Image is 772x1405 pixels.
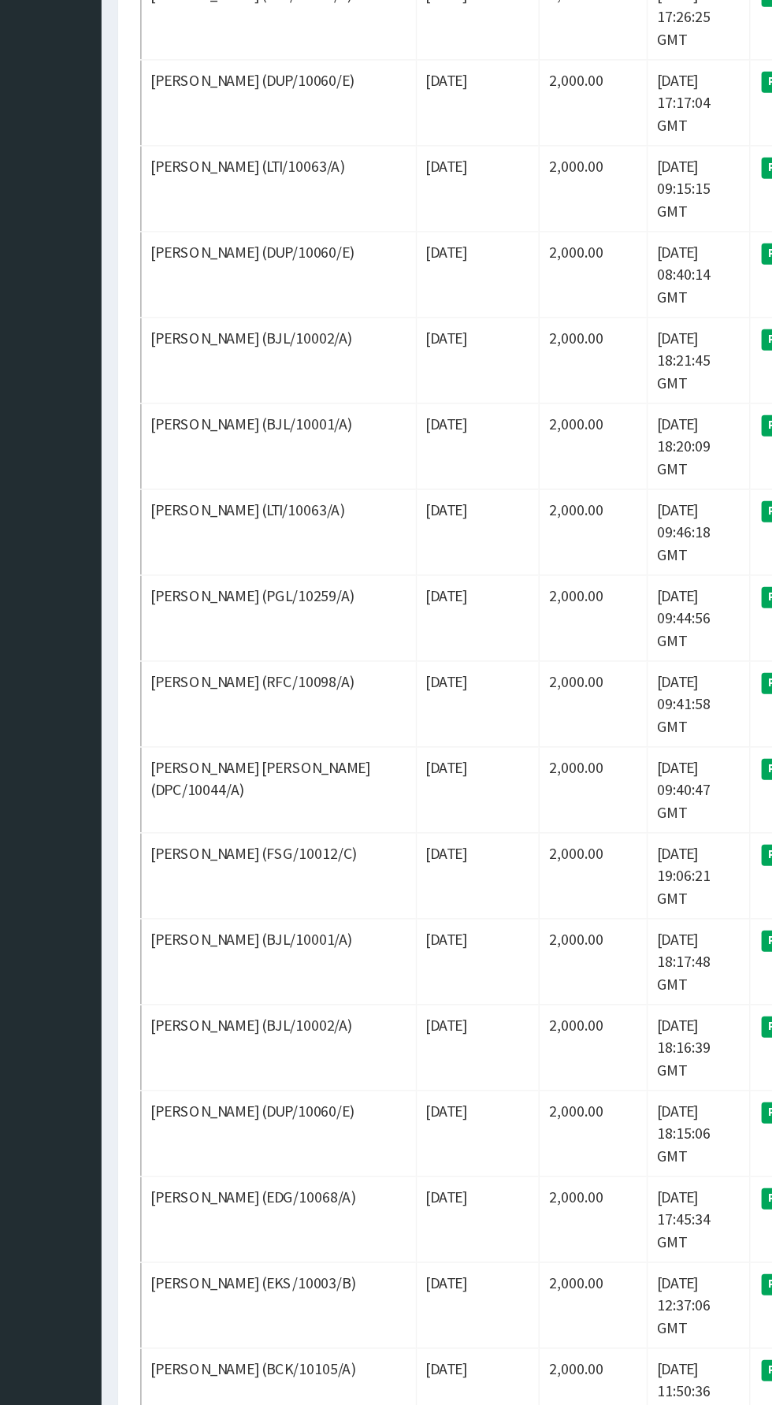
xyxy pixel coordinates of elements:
[403,488,490,548] td: [DATE]
[491,548,567,609] td: 2,000.00
[403,1095,490,1155] td: [DATE]
[567,913,640,973] td: [DATE] 17:45:34 GMT
[648,678,676,693] span: Paid
[403,124,490,184] td: [DATE]
[403,1216,490,1277] td: [DATE]
[648,1043,676,1057] span: Paid
[695,70,737,97] a: View
[648,557,676,571] span: Paid
[210,730,404,791] td: [PERSON_NAME] (BJL/10001/A)
[695,313,737,340] a: View
[491,1034,567,1095] td: 2,000.00
[258,8,296,46] div: Minimize live chat window
[210,791,404,852] td: [PERSON_NAME] (BJL/10002/A)
[210,852,404,913] td: [PERSON_NAME] (DUP/10060/E)
[491,488,567,548] td: 2,000.00
[210,2,404,63] td: [PERSON_NAME] (ISW/10407/A)
[491,973,567,1034] td: 2,000.00
[29,79,64,118] img: d_794563401_company_1708531726252_794563401
[491,124,567,184] td: 2,000.00
[648,1285,676,1299] span: Paid
[648,375,676,389] span: Paid
[210,670,404,730] td: [PERSON_NAME] (FSG/10012/C)
[567,609,640,670] td: [DATE] 09:40:47 GMT
[210,973,404,1034] td: [PERSON_NAME] (EKS/10003/B)
[403,670,490,730] td: [DATE]
[210,1216,404,1277] td: [PERSON_NAME] (SLB/10623/A)
[491,427,567,488] td: 2,000.00
[695,1162,737,1189] a: View
[491,245,567,306] td: 2,000.00
[403,1337,490,1398] td: [DATE]
[210,245,404,306] td: [PERSON_NAME] (DUP/10060/E)
[648,436,676,450] span: Paid
[491,2,567,63] td: 2,000.00
[403,245,490,306] td: [DATE]
[695,616,737,643] a: View
[695,859,737,886] a: View
[491,1155,567,1216] td: 2,000.00
[695,191,737,218] a: View
[403,609,490,670] td: [DATE]
[695,1223,737,1250] a: View
[491,1095,567,1155] td: 2,000.00
[210,366,404,427] td: [PERSON_NAME] (BJL/10001/A)
[567,730,640,791] td: [DATE] 18:17:48 GMT
[403,2,490,63] td: [DATE]
[210,1277,404,1337] td: [PERSON_NAME] (ENP/12085/A)
[491,730,567,791] td: 2,000.00
[695,798,737,825] a: View
[567,670,640,730] td: [DATE] 19:06:21 GMT
[648,1164,676,1178] span: Paid
[567,973,640,1034] td: [DATE] 12:37:06 GMT
[648,982,676,996] span: Paid
[648,193,676,207] span: Paid
[695,1284,737,1310] a: View
[695,252,737,279] a: View
[695,677,737,704] a: View
[403,730,490,791] td: [DATE]
[648,72,676,86] span: Paid
[210,913,404,973] td: [PERSON_NAME] (EDG/10068/A)
[567,852,640,913] td: [DATE] 18:15:06 GMT
[491,1216,567,1277] td: 2,000.00
[491,184,567,245] td: 2,000.00
[567,306,640,366] td: [DATE] 18:21:45 GMT
[403,791,490,852] td: [DATE]
[648,314,676,329] span: Paid
[403,913,490,973] td: [DATE]
[567,488,640,548] td: [DATE] 09:44:56 GMT
[210,124,404,184] td: [PERSON_NAME] (DUP/10060/E)
[695,1041,737,1068] a: View
[648,618,676,632] span: Paid
[695,556,737,582] a: View
[648,1103,676,1117] span: Paid
[567,427,640,488] td: [DATE] 09:46:18 GMT
[648,860,676,875] span: Paid
[491,63,567,124] td: 2,000.00
[403,973,490,1034] td: [DATE]
[567,2,640,63] td: [DATE] 17:27:45 GMT
[648,739,676,753] span: Paid
[403,184,490,245] td: [DATE]
[567,1337,640,1398] td: [DATE] 13:28:35 GMT
[695,920,737,946] a: View
[403,1034,490,1095] td: [DATE]
[210,548,404,609] td: [PERSON_NAME] (RFC/10098/A)
[491,1337,567,1398] td: 2,000.00
[695,374,737,400] a: View
[491,306,567,366] td: 2,000.00
[695,1102,737,1128] a: View
[403,852,490,913] td: [DATE]
[491,366,567,427] td: 2,000.00
[210,1155,404,1216] td: [PERSON_NAME] (FSG/10012/D)
[695,980,737,1007] a: View
[403,427,490,488] td: [DATE]
[648,1225,676,1239] span: Paid
[567,184,640,245] td: [DATE] 09:15:15 GMT
[82,88,265,109] div: Chat with us now
[210,609,404,670] td: [PERSON_NAME] [PERSON_NAME] (DPC/10044/A)
[695,9,737,36] a: View
[567,791,640,852] td: [DATE] 18:16:39 GMT
[567,366,640,427] td: [DATE] 18:20:09 GMT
